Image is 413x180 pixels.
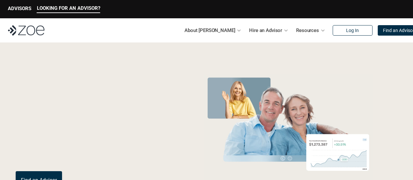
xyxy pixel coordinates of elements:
[296,25,319,35] p: Resources
[8,6,31,11] p: ADVISORS
[249,25,282,35] p: Hire an Advisor
[16,94,148,141] span: with a Financial Advisor
[16,148,180,163] p: You deserve an advisor you can trust. [PERSON_NAME], hire, and invest with vetted, fiduciary, fin...
[184,25,235,35] p: About [PERSON_NAME]
[37,5,100,11] p: LOOKING FOR AN ADVISOR?
[333,25,373,36] a: Log In
[346,28,359,33] p: Log In
[16,72,161,97] span: Grow Your Wealth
